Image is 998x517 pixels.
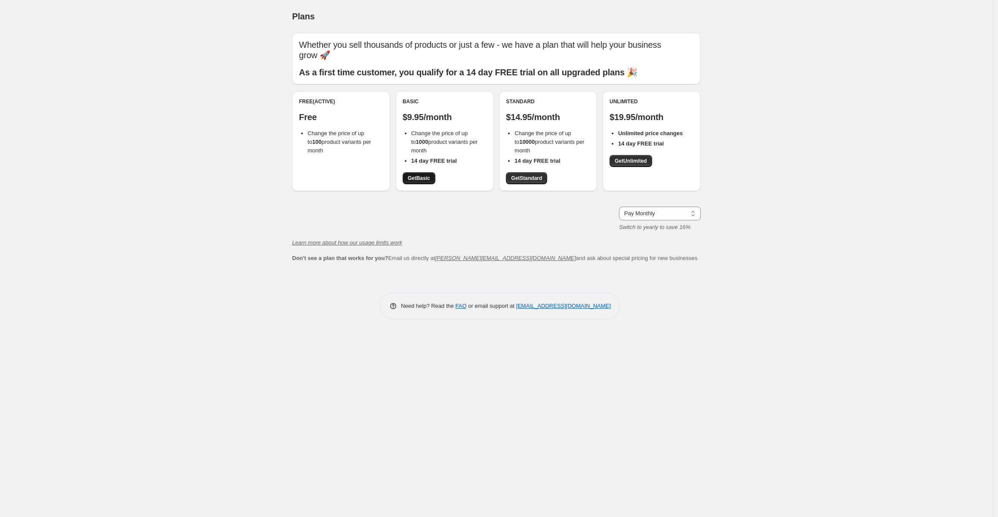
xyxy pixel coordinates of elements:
b: 14 day FREE trial [411,158,457,164]
b: 1000 [416,139,428,145]
span: Get Basic [408,175,430,182]
a: GetStandard [506,172,547,184]
a: FAQ [456,303,467,309]
p: Free [299,112,383,122]
span: Get Unlimited [615,158,647,164]
div: Standard [506,98,590,105]
p: Whether you sell thousands of products or just a few - we have a plan that will help your busines... [299,40,694,60]
span: Plans [292,12,314,21]
a: [EMAIL_ADDRESS][DOMAIN_NAME] [516,303,611,309]
span: Need help? Read the [401,303,456,309]
a: [PERSON_NAME][EMAIL_ADDRESS][DOMAIN_NAME] [435,255,576,261]
p: $14.95/month [506,112,590,122]
div: Free (Active) [299,98,383,105]
b: 14 day FREE trial [618,140,664,147]
div: Basic [403,98,487,105]
a: GetUnlimited [610,155,652,167]
span: Change the price of up to product variants per month [308,130,371,154]
span: Email us directly at and ask about special pricing for new businesses [292,255,697,261]
span: Change the price of up to product variants per month [514,130,584,154]
b: 10000 [519,139,535,145]
i: Switch to yearly to save 16% [619,224,690,230]
b: 100 [312,139,322,145]
b: As a first time customer, you qualify for a 14 day FREE trial on all upgraded plans 🎉 [299,68,638,77]
span: Change the price of up to product variants per month [411,130,478,154]
p: $9.95/month [403,112,487,122]
a: Learn more about how our usage limits work [292,239,402,246]
span: or email support at [467,303,516,309]
b: Don't see a plan that works for you? [292,255,388,261]
div: Unlimited [610,98,694,105]
a: GetBasic [403,172,435,184]
p: $19.95/month [610,112,694,122]
span: Get Standard [511,175,542,182]
b: 14 day FREE trial [514,158,560,164]
b: Unlimited price changes [618,130,683,136]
